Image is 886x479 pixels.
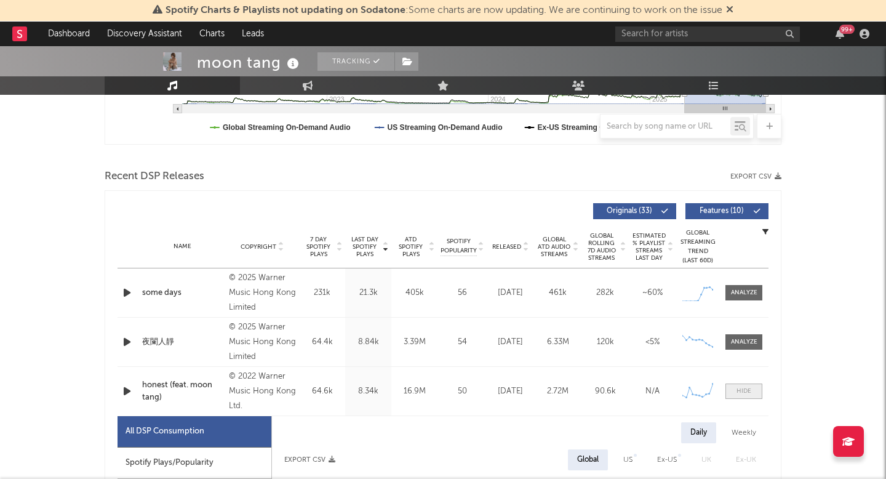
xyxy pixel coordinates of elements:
span: Global Rolling 7D Audio Streams [585,232,618,262]
div: 90.6k [585,385,626,398]
button: 99+ [836,29,844,39]
div: © 2022 Warner Music Hong Kong Ltd. [229,369,296,414]
a: Leads [233,22,273,46]
div: © 2025 Warner Music Hong Kong Limited [229,320,296,364]
div: 8.84k [348,336,388,348]
div: 120k [585,336,626,348]
button: Originals(33) [593,203,676,219]
span: Estimated % Playlist Streams Last Day [632,232,666,262]
span: Spotify Charts & Playlists not updating on Sodatone [166,6,405,15]
div: Daily [681,422,716,443]
div: 461k [537,287,578,299]
div: Spotify Plays/Popularity [118,448,271,479]
span: 7 Day Spotify Plays [302,236,335,258]
button: Features(10) [685,203,768,219]
div: All DSP Consumption [126,424,204,439]
a: honest (feat. moon tang) [142,379,223,403]
div: 99 + [839,25,855,34]
div: All DSP Consumption [118,416,271,448]
div: <5% [632,336,673,348]
div: 21.3k [348,287,388,299]
div: N/A [632,385,673,398]
div: 231k [302,287,342,299]
span: Spotify Popularity [441,237,477,256]
div: 56 [441,287,484,299]
div: 50 [441,385,484,398]
div: US [623,453,633,467]
button: Export CSV [730,173,781,180]
div: Ex-US [657,453,677,467]
span: Originals ( 33 ) [601,207,658,215]
button: Export CSV [284,456,335,464]
div: 64.6k [302,385,342,398]
a: 夜闌人靜 [142,336,223,348]
a: some days [142,287,223,299]
div: 405k [394,287,434,299]
span: Dismiss [726,6,733,15]
div: 2.72M [537,385,578,398]
span: Released [492,243,521,251]
span: Last Day Spotify Plays [348,236,381,258]
input: Search by song name or URL [601,122,730,132]
span: Recent DSP Releases [105,169,204,184]
div: 64.4k [302,336,342,348]
span: : Some charts are now updating. We are continuing to work on the issue [166,6,722,15]
div: [DATE] [490,385,531,398]
div: [DATE] [490,287,531,299]
div: 8.34k [348,385,388,398]
div: Global Streaming Trend (Last 60D) [679,228,716,265]
div: Global [577,453,599,467]
div: Weekly [722,422,765,443]
div: © 2025 Warner Music Hong Kong Limited [229,271,296,315]
div: ~ 60 % [632,287,673,299]
div: 6.33M [537,336,578,348]
span: Global ATD Audio Streams [537,236,571,258]
a: Charts [191,22,233,46]
button: Tracking [317,52,394,71]
div: 3.39M [394,336,434,348]
a: Discovery Assistant [98,22,191,46]
div: 16.9M [394,385,434,398]
div: moon tang [197,52,302,73]
input: Search for artists [615,26,800,42]
div: 282k [585,287,626,299]
div: Name [142,242,223,251]
span: Copyright [241,243,276,251]
div: [DATE] [490,336,531,348]
a: Dashboard [39,22,98,46]
span: Features ( 10 ) [693,207,750,215]
div: 54 [441,336,484,348]
span: ATD Spotify Plays [394,236,427,258]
